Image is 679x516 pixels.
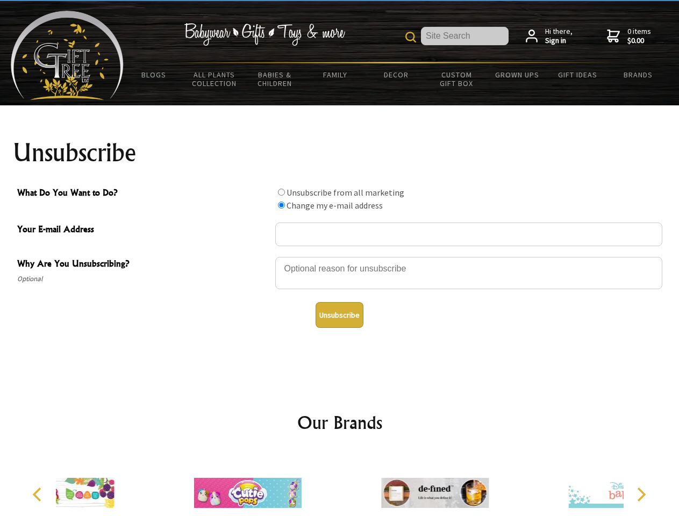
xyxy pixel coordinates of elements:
a: Grown Ups [487,63,547,86]
a: Gift Ideas [547,63,608,86]
strong: Sign in [545,36,573,46]
button: Next [629,483,653,506]
span: What Do You Want to Do? [17,186,270,202]
input: Your E-mail Address [275,223,662,246]
label: Change my e-mail address [287,200,383,211]
input: Site Search [421,27,509,45]
textarea: Why Are You Unsubscribing? [275,257,662,289]
a: Babies & Children [245,63,305,95]
button: Previous [27,483,51,506]
label: Unsubscribe from all marketing [287,187,404,198]
a: BLOGS [124,63,184,86]
a: 0 items$0.00 [607,27,651,46]
span: Why Are You Unsubscribing? [17,257,270,273]
input: What Do You Want to Do? [278,202,285,209]
span: Optional [17,273,270,285]
a: Family [305,63,366,86]
a: Custom Gift Box [426,63,487,95]
span: 0 items [627,26,651,46]
h2: Our Brands [22,410,658,435]
a: Decor [366,63,426,86]
span: Your E-mail Address [17,223,270,238]
button: Unsubscribe [316,302,363,328]
a: Brands [608,63,669,86]
img: Babyware - Gifts - Toys and more... [11,11,124,100]
span: Hi there, [545,27,573,46]
img: product search [405,32,416,42]
h1: Unsubscribe [13,140,667,166]
strong: $0.00 [627,36,651,46]
a: Hi there,Sign in [526,27,573,46]
a: All Plants Collection [184,63,245,95]
input: What Do You Want to Do? [278,189,285,196]
img: Babywear - Gifts - Toys & more [184,23,345,46]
